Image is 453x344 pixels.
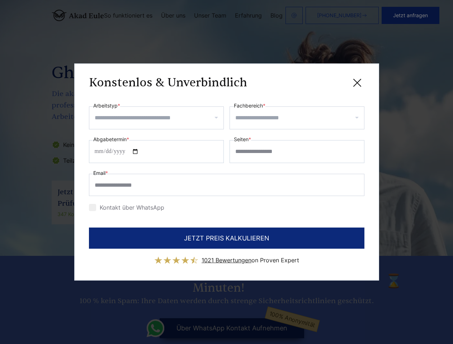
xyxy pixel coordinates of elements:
span: 1021 Bewertungen [202,257,251,264]
label: Arbeitstyp [93,101,120,110]
label: Seiten [234,135,251,144]
label: Kontakt über WhatsApp [89,204,164,211]
label: Fachbereich [234,101,265,110]
h3: Konstenlos & Unverbindlich [89,76,247,90]
div: on Proven Expert [202,254,299,266]
label: Abgabetermin [93,135,129,144]
button: JETZT PREIS KALKULIEREN [89,228,364,249]
label: Email [93,169,108,177]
